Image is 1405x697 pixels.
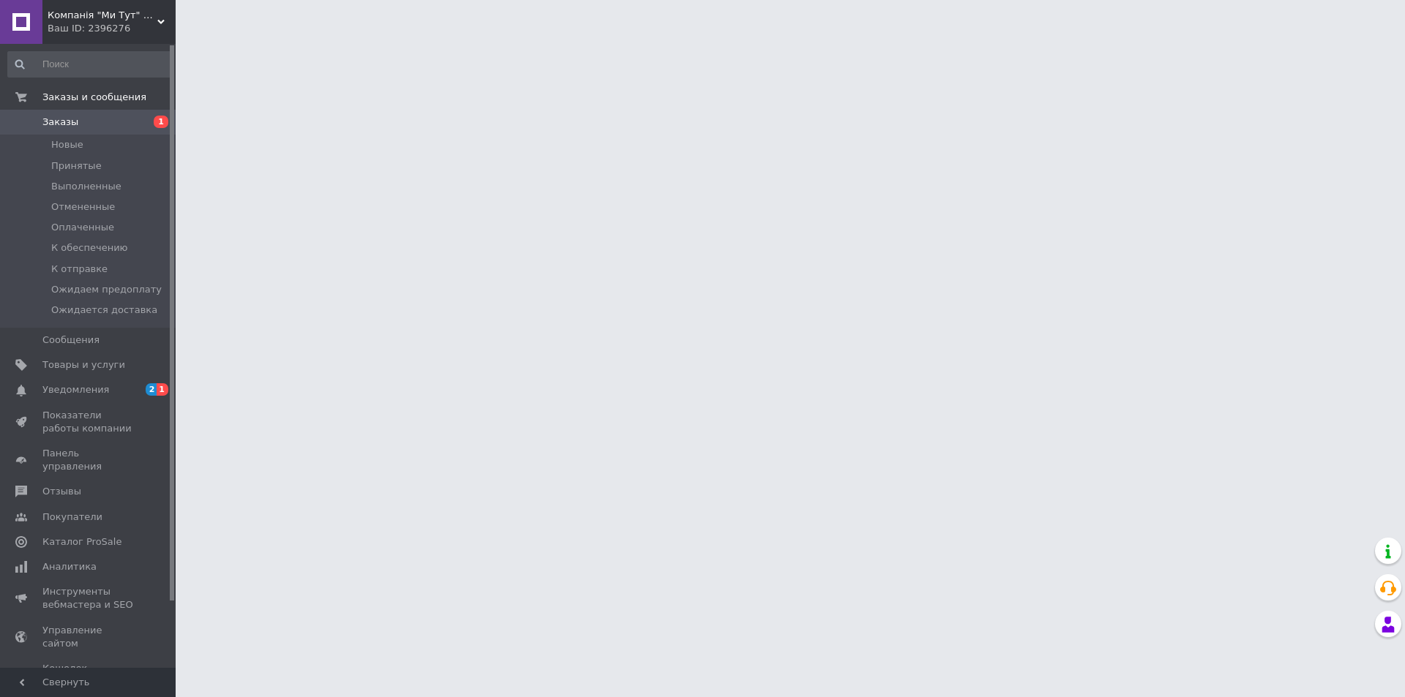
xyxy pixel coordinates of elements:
[157,383,168,396] span: 1
[42,624,135,650] span: Управление сайтом
[51,304,157,317] span: Ожидается доставка
[51,159,102,173] span: Принятые
[42,485,81,498] span: Отзывы
[42,535,121,549] span: Каталог ProSale
[42,585,135,611] span: Инструменты вебмастера и SEO
[51,241,128,255] span: К обеспечению
[51,180,121,193] span: Выполненные
[42,334,100,347] span: Сообщения
[51,283,162,296] span: Ожидаем предоплату
[51,138,83,151] span: Новые
[42,358,125,372] span: Товары и услуги
[51,200,115,214] span: Отмененные
[42,116,78,129] span: Заказы
[7,51,173,78] input: Поиск
[42,447,135,473] span: Панель управления
[51,221,114,234] span: Оплаченные
[48,9,157,22] span: Компанія "Ми Тут" Запчастини на китайські авто
[146,383,157,396] span: 2
[42,409,135,435] span: Показатели работы компании
[48,22,176,35] div: Ваш ID: 2396276
[42,560,97,573] span: Аналитика
[51,263,108,276] span: К отправке
[42,662,135,688] span: Кошелек компании
[42,91,146,104] span: Заказы и сообщения
[42,383,109,396] span: Уведомления
[154,116,168,128] span: 1
[42,510,102,524] span: Покупатели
